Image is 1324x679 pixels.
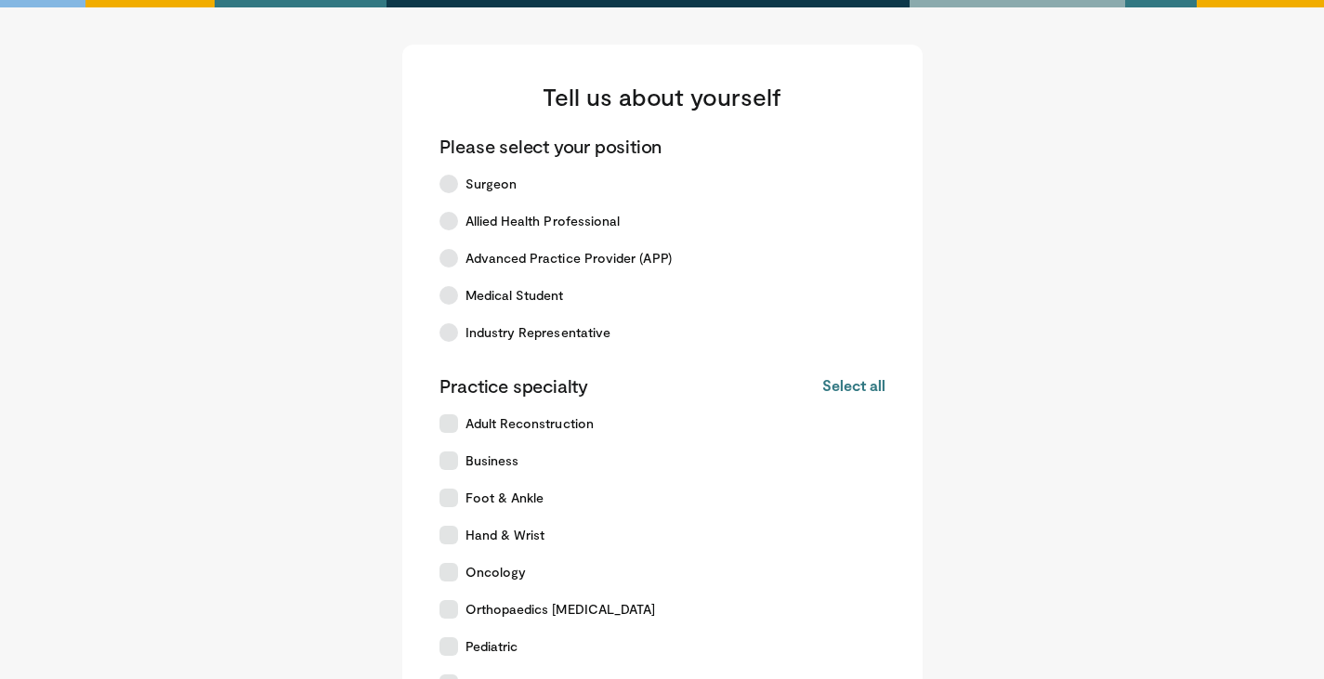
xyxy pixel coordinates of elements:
p: Please select your position [439,134,662,158]
button: Select all [822,375,885,396]
span: Medical Student [465,286,564,305]
span: Surgeon [465,175,518,193]
p: Practice specialty [439,373,588,398]
span: Hand & Wrist [465,526,545,544]
span: Foot & Ankle [465,489,544,507]
span: Adult Reconstruction [465,414,594,433]
span: Allied Health Professional [465,212,621,230]
span: Business [465,451,519,470]
span: Advanced Practice Provider (APP) [465,249,672,268]
span: Pediatric [465,637,518,656]
h3: Tell us about yourself [439,82,885,111]
span: Industry Representative [465,323,611,342]
span: Orthopaedics [MEDICAL_DATA] [465,600,656,619]
span: Oncology [465,563,527,581]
